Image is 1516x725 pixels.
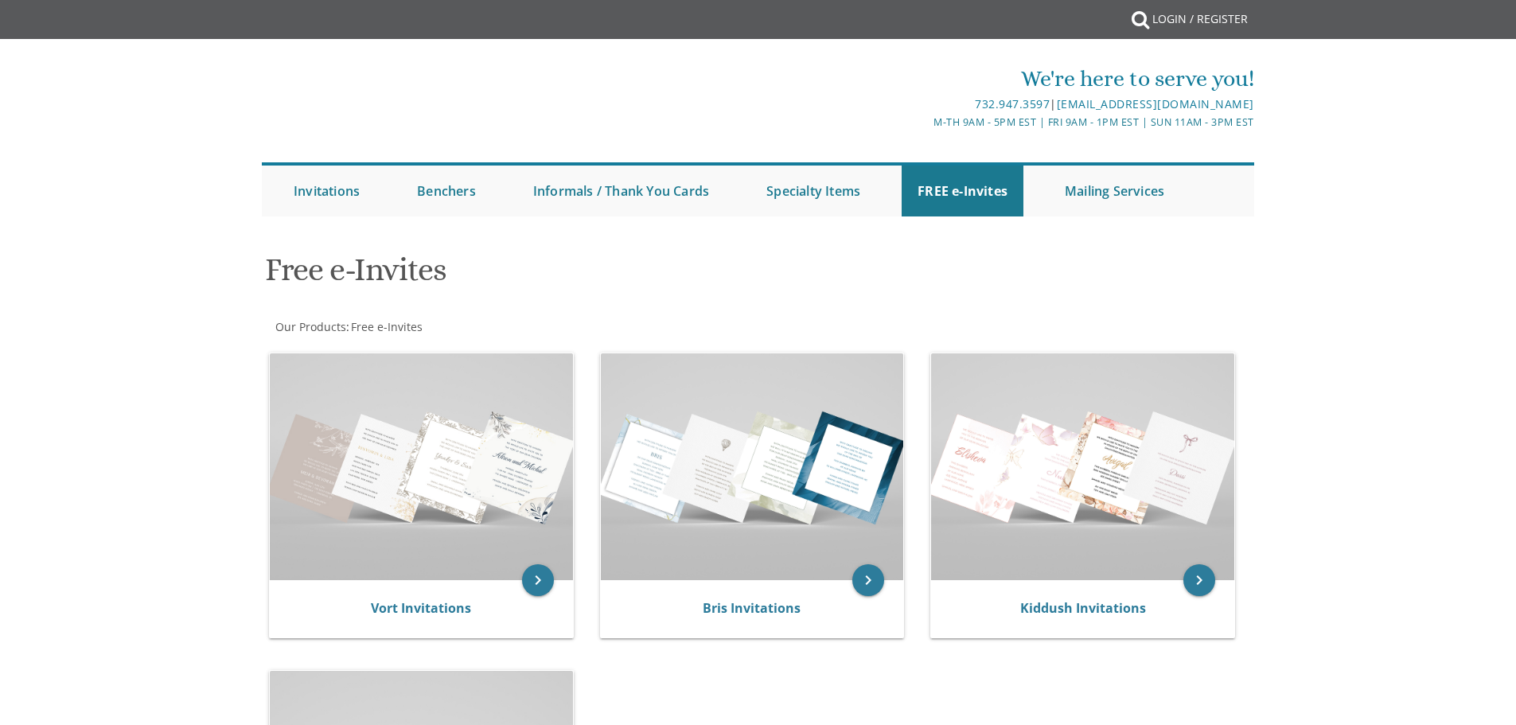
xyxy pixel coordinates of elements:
[278,166,376,216] a: Invitations
[1049,166,1180,216] a: Mailing Services
[371,599,471,617] a: Vort Invitations
[703,599,801,617] a: Bris Invitations
[265,252,914,299] h1: Free e-Invites
[1183,564,1215,596] a: keyboard_arrow_right
[401,166,492,216] a: Benchers
[274,319,346,334] a: Our Products
[902,166,1023,216] a: FREE e-Invites
[270,353,573,580] img: Vort Invitations
[975,96,1050,111] a: 732.947.3597
[852,564,884,596] a: keyboard_arrow_right
[594,114,1254,131] div: M-Th 9am - 5pm EST | Fri 9am - 1pm EST | Sun 11am - 3pm EST
[349,319,423,334] a: Free e-Invites
[931,353,1234,580] img: Kiddush Invitations
[351,319,423,334] span: Free e-Invites
[522,564,554,596] a: keyboard_arrow_right
[594,63,1254,95] div: We're here to serve you!
[262,319,758,335] div: :
[750,166,876,216] a: Specialty Items
[517,166,725,216] a: Informals / Thank You Cards
[1020,599,1146,617] a: Kiddush Invitations
[594,95,1254,114] div: |
[1057,96,1254,111] a: [EMAIL_ADDRESS][DOMAIN_NAME]
[601,353,904,580] img: Bris Invitations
